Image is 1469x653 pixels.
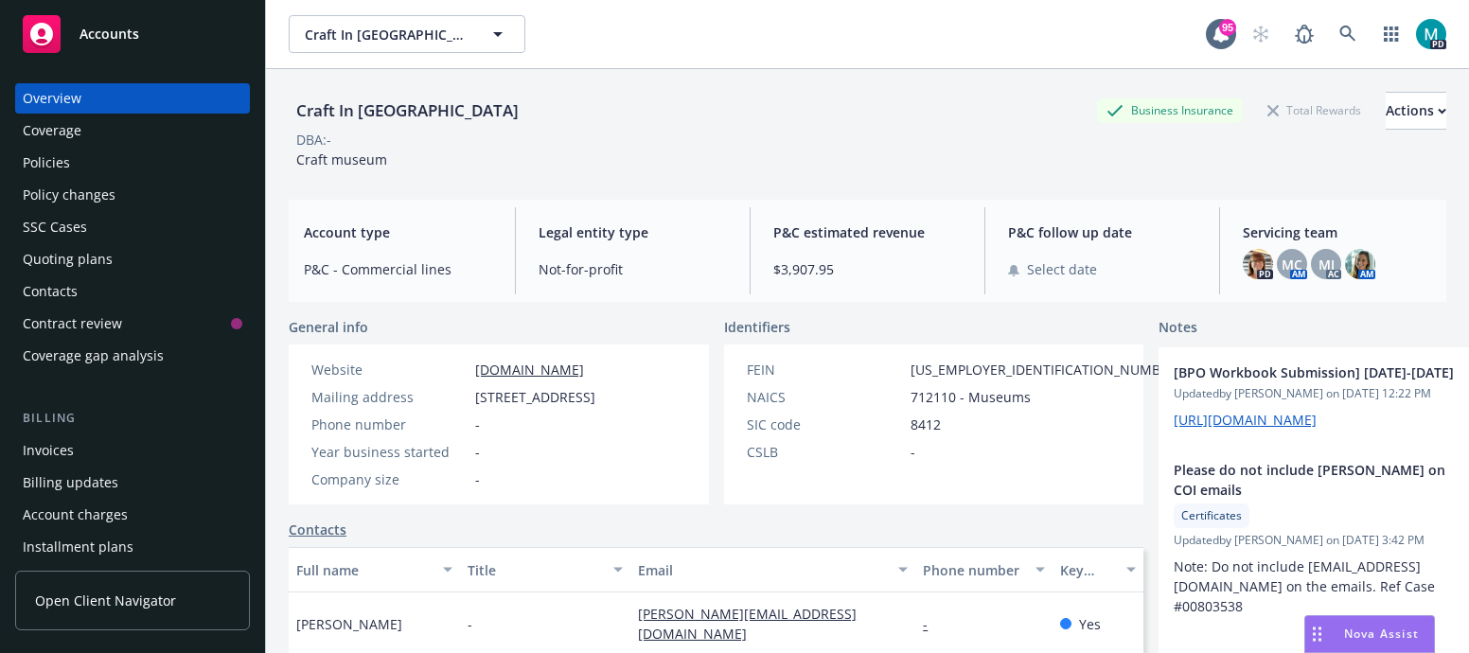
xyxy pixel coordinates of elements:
a: Contract review [15,309,250,339]
a: [DOMAIN_NAME] [475,361,584,379]
button: Phone number [915,547,1052,592]
button: Craft In [GEOGRAPHIC_DATA] [289,15,525,53]
span: - [475,442,480,462]
a: Search [1329,15,1367,53]
div: Phone number [923,560,1023,580]
span: Notes [1159,317,1197,340]
button: Key contact [1053,547,1143,592]
span: $3,907.95 [773,259,962,279]
span: MJ [1319,255,1335,274]
span: P&C follow up date [1008,222,1196,242]
div: Year business started [311,442,468,462]
a: Report a Bug [1285,15,1323,53]
img: photo [1243,249,1273,279]
span: Legal entity type [539,222,727,242]
div: SSC Cases [23,212,87,242]
div: 95 [1219,19,1236,36]
div: DBA: - [296,130,331,150]
div: Company size [311,469,468,489]
span: Nova Assist [1344,626,1419,642]
button: Title [460,547,631,592]
div: Billing [15,409,250,428]
a: Contacts [15,276,250,307]
span: [PERSON_NAME] [296,614,402,634]
span: 8412 [911,415,941,434]
a: Coverage gap analysis [15,341,250,371]
div: Full name [296,560,432,580]
span: - [475,469,480,489]
img: photo [1345,249,1375,279]
div: Installment plans [23,532,133,562]
div: Drag to move [1305,616,1329,652]
a: Accounts [15,8,250,61]
div: NAICS [747,387,903,407]
img: photo [1416,19,1446,49]
span: P&C estimated revenue [773,222,962,242]
a: Installment plans [15,532,250,562]
a: Quoting plans [15,244,250,274]
span: Open Client Navigator [35,591,176,610]
a: [URL][DOMAIN_NAME] [1174,411,1317,429]
div: Policy changes [23,180,115,210]
div: Contacts [23,276,78,307]
div: Coverage [23,115,81,146]
span: P&C - Commercial lines [304,259,492,279]
div: Key contact [1060,560,1115,580]
div: Account charges [23,500,128,530]
span: General info [289,317,368,337]
span: - [475,415,480,434]
div: Overview [23,83,81,114]
div: Contract review [23,309,122,339]
a: Billing updates [15,468,250,498]
span: Note: Do not include [EMAIL_ADDRESS][DOMAIN_NAME] on the emails. Ref Case #00803538 [1174,557,1439,615]
span: Yes [1079,614,1101,634]
span: Not-for-profit [539,259,727,279]
div: Phone number [311,415,468,434]
a: [PERSON_NAME][EMAIL_ADDRESS][DOMAIN_NAME] [638,605,857,643]
a: - [923,615,943,633]
div: FEIN [747,360,903,379]
button: Nova Assist [1304,615,1435,653]
div: Policies [23,148,70,178]
a: Policies [15,148,250,178]
span: Select date [1027,259,1097,279]
span: Please do not include [PERSON_NAME] on COI emails [1174,460,1454,500]
button: Email [630,547,915,592]
div: Total Rewards [1258,98,1371,122]
div: Actions [1386,93,1446,129]
span: [US_EMPLOYER_IDENTIFICATION_NUMBER] [911,360,1181,379]
span: Accounts [80,26,139,42]
a: SSC Cases [15,212,250,242]
span: Account type [304,222,492,242]
a: Switch app [1372,15,1410,53]
div: Invoices [23,435,74,466]
div: Business Insurance [1097,98,1243,122]
span: Certificates [1181,507,1242,524]
span: - [911,442,915,462]
div: Craft In [GEOGRAPHIC_DATA] [289,98,526,123]
a: Policy changes [15,180,250,210]
span: Craft In [GEOGRAPHIC_DATA] [305,25,469,44]
div: Quoting plans [23,244,113,274]
div: CSLB [747,442,903,462]
a: Start snowing [1242,15,1280,53]
a: Account charges [15,500,250,530]
span: 712110 - Museums [911,387,1031,407]
a: Invoices [15,435,250,466]
span: Craft museum [296,150,387,168]
button: Full name [289,547,460,592]
span: - [468,614,472,634]
a: Coverage [15,115,250,146]
div: SIC code [747,415,903,434]
a: Overview [15,83,250,114]
div: Billing updates [23,468,118,498]
span: [STREET_ADDRESS] [475,387,595,407]
a: Contacts [289,520,346,539]
div: Website [311,360,468,379]
button: Actions [1386,92,1446,130]
span: Identifiers [724,317,790,337]
span: [BPO Workbook Submission] [DATE]-[DATE] [1174,362,1454,382]
div: Title [468,560,603,580]
div: Coverage gap analysis [23,341,164,371]
span: Servicing team [1243,222,1431,242]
